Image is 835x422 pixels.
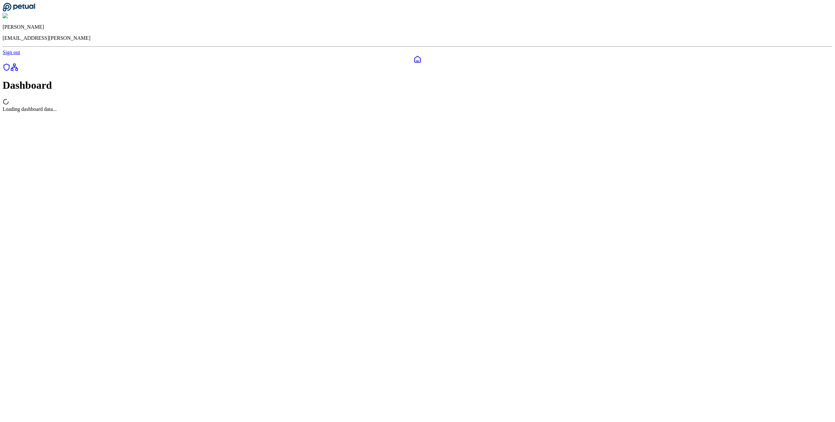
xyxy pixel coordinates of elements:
a: Sign out [3,50,20,55]
p: [EMAIL_ADDRESS][PERSON_NAME] [3,35,832,41]
img: Shekhar Khedekar [3,13,47,19]
div: Loading dashboard data... [3,106,832,112]
a: SOC [3,67,10,72]
a: Go to Dashboard [3,7,35,13]
p: [PERSON_NAME] [3,24,832,30]
a: Integrations [10,67,18,72]
a: Dashboard [3,55,832,63]
h1: Dashboard [3,79,832,91]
